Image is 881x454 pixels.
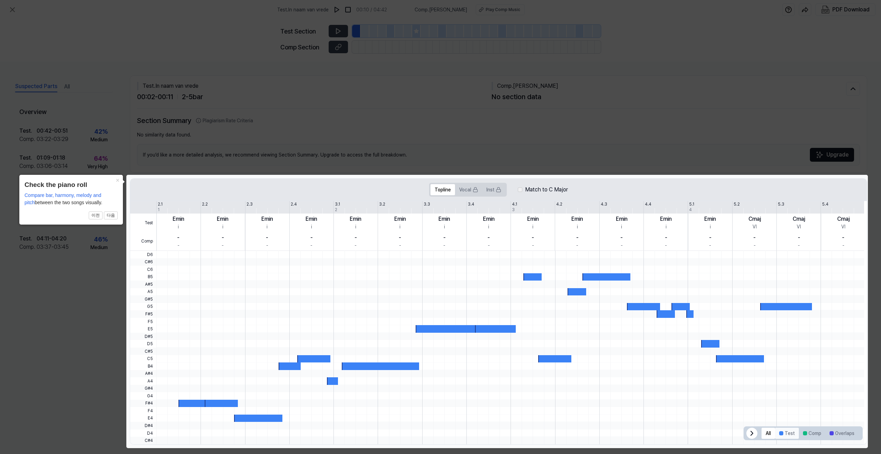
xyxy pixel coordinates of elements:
[753,234,756,242] div: -
[173,215,184,223] div: Emin
[616,215,628,223] div: Emin
[689,207,692,213] div: 4
[222,242,224,249] div: -
[104,211,118,220] button: 다음
[512,207,515,213] div: 3
[89,211,103,220] button: 이전
[443,234,446,242] div: -
[177,242,180,249] div: -
[556,201,562,207] div: 4.2
[222,223,223,230] div: i
[379,201,385,207] div: 3.2
[25,192,118,206] div: between the two songs visually.
[482,184,505,195] button: Inst
[621,223,622,230] div: i
[512,201,517,207] div: 4.1
[709,234,711,242] div: -
[130,281,156,288] span: A#5
[130,407,156,415] span: F4
[666,223,667,230] div: i
[130,370,156,378] span: A#4
[355,242,357,249] div: -
[355,223,356,230] div: i
[130,377,156,385] span: A4
[130,232,156,251] span: Comp
[487,234,490,242] div: -
[660,215,672,223] div: Emin
[267,223,268,230] div: i
[202,201,208,207] div: 2.2
[130,325,156,333] span: E5
[394,215,406,223] div: Emin
[158,207,159,213] div: 1
[25,192,101,205] span: Compare bar, harmony, melody and pitch
[488,223,489,230] div: i
[577,223,578,230] div: i
[130,437,156,444] span: C#4
[753,223,757,230] div: VI
[798,234,800,242] div: -
[483,215,495,223] div: Emin
[571,215,583,223] div: Emin
[217,215,229,223] div: Emin
[311,223,312,230] div: i
[430,184,455,195] button: Topline
[130,310,156,318] span: F#5
[822,201,829,207] div: 5.4
[689,201,694,207] div: 5.1
[130,214,156,232] span: Test
[709,242,711,249] div: -
[130,303,156,311] span: G5
[645,201,651,207] div: 4.4
[734,201,740,207] div: 5.2
[665,242,667,249] div: -
[222,234,224,242] div: -
[842,242,844,249] div: -
[130,318,156,325] span: F5
[468,201,474,207] div: 3.4
[130,392,156,400] span: G4
[837,215,850,223] div: Cmaj
[527,215,539,223] div: Emin
[130,251,156,258] span: D6
[130,362,156,370] span: B4
[799,428,825,439] button: Comp
[130,266,156,273] span: C6
[525,186,568,194] label: Match to C Major
[130,355,156,362] span: C5
[399,223,400,230] div: i
[335,207,337,213] div: 2
[748,215,761,223] div: Cmaj
[488,242,490,249] div: -
[399,234,401,242] div: -
[576,234,579,242] div: -
[310,234,313,242] div: -
[438,215,450,223] div: Emin
[841,223,845,230] div: VI
[532,234,534,242] div: -
[793,215,805,223] div: Cmaj
[130,273,156,281] span: B5
[665,234,667,242] div: -
[455,184,482,195] button: Vocal
[130,400,156,407] span: F#4
[266,242,268,249] div: -
[601,201,607,207] div: 4.3
[778,201,784,207] div: 5.3
[178,223,179,230] div: i
[710,223,711,230] div: i
[130,258,156,266] span: C#6
[443,242,445,249] div: -
[130,348,156,355] span: C#5
[158,201,163,207] div: 2.1
[266,234,268,242] div: -
[130,415,156,422] span: E4
[261,215,273,223] div: Emin
[842,234,844,242] div: -
[621,242,623,249] div: -
[130,429,156,437] span: D4
[130,295,156,303] span: G#5
[754,242,756,249] div: -
[825,428,859,439] button: Overlaps
[246,201,253,207] div: 2.3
